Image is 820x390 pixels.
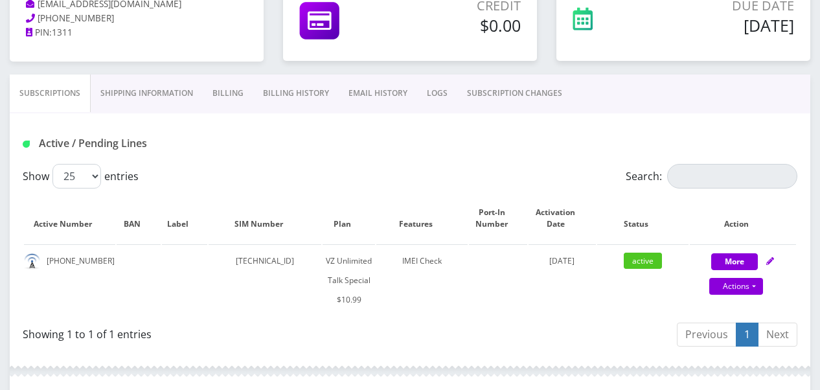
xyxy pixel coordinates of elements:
[26,27,52,40] a: PIN:
[529,194,596,243] th: Activation Date: activate to sort column ascending
[417,75,457,112] a: LOGS
[203,75,253,112] a: Billing
[469,194,527,243] th: Port-In Number: activate to sort column ascending
[653,16,794,35] h5: [DATE]
[677,323,736,347] a: Previous
[758,323,797,347] a: Next
[117,194,161,243] th: BAN: activate to sort column ascending
[323,244,375,316] td: VZ Unlimited Talk Special $10.99
[690,194,796,243] th: Action: activate to sort column ascending
[597,194,689,243] th: Status: activate to sort column ascending
[52,27,73,38] span: 1311
[457,75,572,112] a: SUBSCRIPTION CHANGES
[52,164,101,189] select: Showentries
[23,321,400,342] div: Showing 1 to 1 of 1 entries
[626,164,797,189] label: Search:
[162,194,207,243] th: Label: activate to sort column ascending
[91,75,203,112] a: Shipping Information
[209,244,322,316] td: [TECHNICAL_ID]
[624,253,662,269] span: active
[24,253,40,270] img: default.png
[709,278,763,295] a: Actions
[667,164,797,189] input: Search:
[209,194,322,243] th: SIM Number: activate to sort column ascending
[23,164,139,189] label: Show entries
[38,12,114,24] span: [PHONE_NUMBER]
[376,251,468,271] div: IMEI Check
[400,16,521,35] h5: $0.00
[376,194,468,243] th: Features: activate to sort column ascending
[10,75,91,112] a: Subscriptions
[24,194,115,243] th: Active Number: activate to sort column ascending
[23,137,268,150] h1: Active / Pending Lines
[549,255,575,266] span: [DATE]
[24,244,115,316] td: [PHONE_NUMBER]
[711,253,758,270] button: More
[23,141,30,148] img: Active / Pending Lines
[736,323,758,347] a: 1
[323,194,375,243] th: Plan: activate to sort column ascending
[253,75,339,112] a: Billing History
[339,75,417,112] a: EMAIL HISTORY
